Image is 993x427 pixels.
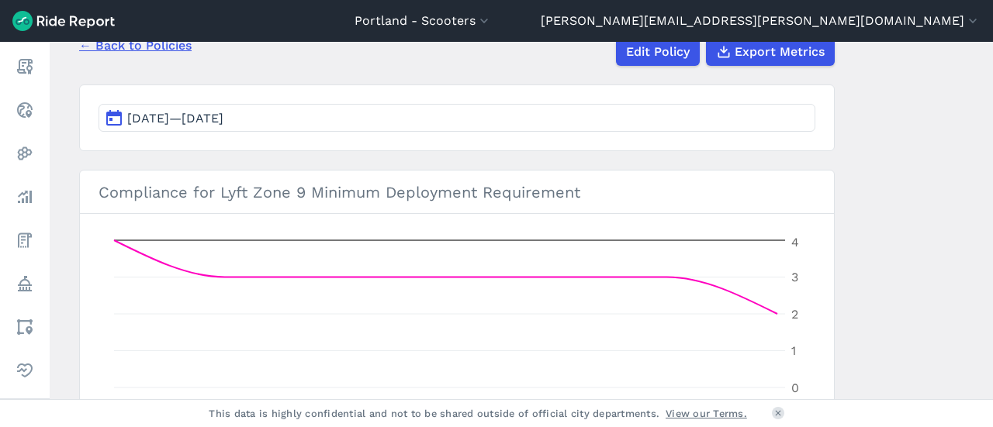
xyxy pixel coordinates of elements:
span: [DATE]—[DATE] [127,111,223,126]
a: ← Back to Policies [79,36,192,55]
a: Realtime [11,96,39,124]
tspan: 1 [791,343,796,358]
a: Analyze [11,183,39,211]
button: [DATE]—[DATE] [99,104,815,132]
a: Fees [11,226,39,254]
span: Export Metrics [735,43,825,61]
img: Ride Report [12,11,115,31]
tspan: 4 [791,235,799,250]
button: Portland - Scooters [355,12,492,30]
tspan: 0 [791,381,799,395]
tspan: 3 [791,270,798,284]
a: Report [11,53,39,81]
tspan: 2 [791,307,798,322]
button: [PERSON_NAME][EMAIL_ADDRESS][PERSON_NAME][DOMAIN_NAME] [541,12,981,30]
a: Health [11,356,39,384]
button: Export Metrics [706,38,835,66]
h3: Compliance for Lyft Zone 9 Minimum Deployment Requirement [80,170,834,214]
a: View our Terms. [666,406,747,421]
a: Heatmaps [11,139,39,167]
a: Areas [11,313,39,341]
a: Edit Policy [616,38,700,66]
a: Policy [11,270,39,298]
